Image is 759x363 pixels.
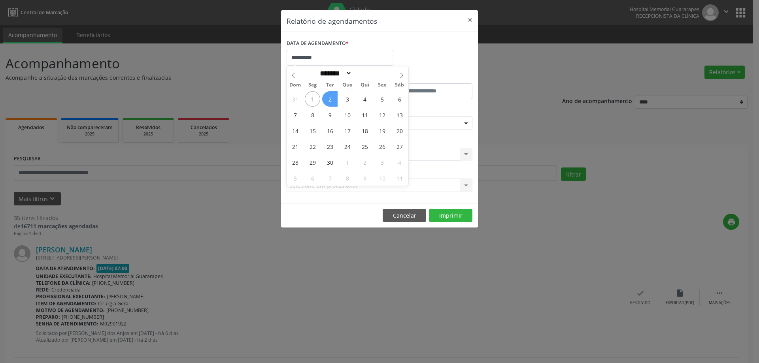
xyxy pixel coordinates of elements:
span: Setembro 24, 2025 [340,139,355,154]
span: Setembro 13, 2025 [392,107,407,122]
span: Setembro 30, 2025 [322,154,338,170]
span: Setembro 28, 2025 [287,154,303,170]
span: Qui [356,83,374,88]
span: Outubro 8, 2025 [340,170,355,186]
span: Setembro 6, 2025 [392,91,407,107]
input: Year [352,69,378,77]
span: Setembro 2, 2025 [322,91,338,107]
span: Setembro 7, 2025 [287,107,303,122]
span: Agosto 31, 2025 [287,91,303,107]
span: Outubro 7, 2025 [322,170,338,186]
span: Setembro 19, 2025 [374,123,390,138]
span: Setembro 14, 2025 [287,123,303,138]
span: Outubro 9, 2025 [357,170,372,186]
span: Outubro 5, 2025 [287,170,303,186]
span: Setembro 23, 2025 [322,139,338,154]
span: Setembro 27, 2025 [392,139,407,154]
span: Dom [287,83,304,88]
span: Setembro 26, 2025 [374,139,390,154]
span: Setembro 3, 2025 [340,91,355,107]
span: Ter [321,83,339,88]
button: Close [462,10,478,30]
h5: Relatório de agendamentos [287,16,377,26]
span: Sáb [391,83,408,88]
span: Setembro 20, 2025 [392,123,407,138]
span: Outubro 2, 2025 [357,154,372,170]
span: Setembro 1, 2025 [305,91,320,107]
span: Setembro 4, 2025 [357,91,372,107]
span: Setembro 5, 2025 [374,91,390,107]
span: Qua [339,83,356,88]
span: Setembro 21, 2025 [287,139,303,154]
select: Month [317,69,352,77]
span: Setembro 17, 2025 [340,123,355,138]
span: Outubro 10, 2025 [374,170,390,186]
span: Setembro 25, 2025 [357,139,372,154]
label: DATA DE AGENDAMENTO [287,38,349,50]
label: ATÉ [381,71,472,83]
span: Setembro 29, 2025 [305,154,320,170]
span: Setembro 22, 2025 [305,139,320,154]
span: Outubro 6, 2025 [305,170,320,186]
span: Setembro 8, 2025 [305,107,320,122]
span: Setembro 18, 2025 [357,123,372,138]
span: Sex [374,83,391,88]
span: Setembro 12, 2025 [374,107,390,122]
span: Outubro 11, 2025 [392,170,407,186]
span: Setembro 11, 2025 [357,107,372,122]
span: Setembro 9, 2025 [322,107,338,122]
span: Setembro 15, 2025 [305,123,320,138]
button: Cancelar [383,209,426,222]
span: Outubro 1, 2025 [340,154,355,170]
span: Outubro 4, 2025 [392,154,407,170]
span: Setembro 16, 2025 [322,123,338,138]
span: Seg [304,83,321,88]
button: Imprimir [429,209,472,222]
span: Setembro 10, 2025 [340,107,355,122]
span: Outubro 3, 2025 [374,154,390,170]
